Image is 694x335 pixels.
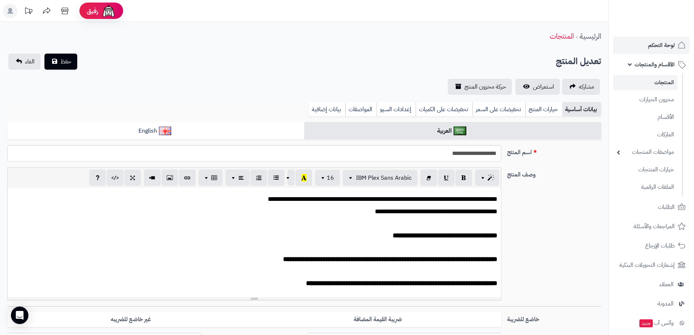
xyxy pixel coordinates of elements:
span: وآتس آب [639,318,674,328]
a: بيانات أساسية [562,102,601,117]
a: خيارات المنتجات [613,162,678,178]
a: مخزون الخيارات [613,92,678,108]
a: تخفيضات على الكميات [416,102,473,117]
span: رفيق [87,7,98,15]
label: ضريبة القيمة المضافة [254,312,501,327]
a: خيارات المنتج [525,102,562,117]
a: حركة مخزون المنتج [448,79,512,95]
span: الغاء [25,57,35,66]
a: المراجعات والأسئلة [613,218,690,235]
img: English [159,126,172,135]
a: المدونة [613,295,690,312]
a: وآتس آبجديد [613,314,690,332]
a: الغاء [8,54,40,70]
a: مواصفات المنتجات [613,144,678,160]
a: مشاركه [562,79,600,95]
a: بيانات إضافية [309,102,345,117]
a: تحديثات المنصة [19,4,38,20]
span: الطلبات [658,202,675,212]
span: إشعارات التحويلات البنكية [619,260,675,270]
a: المنتجات [613,75,678,90]
a: الطلبات [613,198,690,216]
h2: تعديل المنتج [556,54,601,69]
a: إعدادات السيو [377,102,416,117]
a: الأقسام [613,109,678,125]
a: استعراض [515,79,560,95]
a: الرئيسية [580,31,601,42]
span: العملاء [659,279,674,289]
button: حفظ [44,54,77,70]
span: حفظ [60,57,71,66]
div: Open Intercom Messenger [11,307,28,324]
span: 16 [327,174,334,182]
label: غير خاضع للضريبه [7,312,254,327]
img: ai-face.png [101,4,116,18]
img: العربية [454,126,466,135]
a: لوحة التحكم [613,36,690,54]
a: المنتجات [550,31,574,42]
a: تخفيضات على السعر [473,102,525,117]
label: اسم المنتج [504,145,604,157]
label: خاضع للضريبة [504,312,604,324]
span: IBM Plex Sans Arabic [356,174,412,182]
label: وصف المنتج [504,167,604,179]
span: طلبات الإرجاع [645,241,675,251]
a: العملاء [613,276,690,293]
span: الأقسام والمنتجات [635,59,675,70]
span: لوحة التحكم [648,40,675,50]
a: العربية [304,122,601,140]
a: إشعارات التحويلات البنكية [613,256,690,274]
button: IBM Plex Sans Arabic [343,170,417,186]
a: المواصفات [345,102,377,117]
span: مشاركه [579,82,594,91]
a: الماركات [613,127,678,143]
a: الملفات الرقمية [613,179,678,195]
span: حركة مخزون المنتج [464,82,506,91]
button: 16 [315,170,340,186]
a: طلبات الإرجاع [613,237,690,254]
a: English [7,122,304,140]
span: المراجعات والأسئلة [634,221,675,231]
span: المدونة [658,299,674,309]
span: استعراض [533,82,554,91]
span: جديد [639,319,653,327]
